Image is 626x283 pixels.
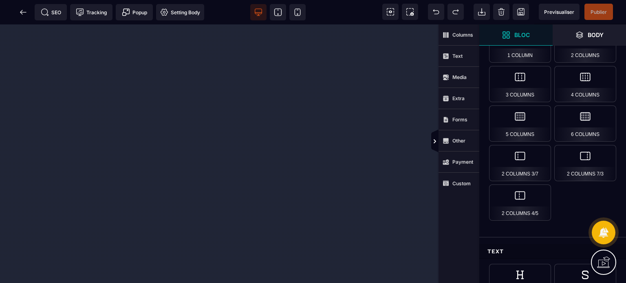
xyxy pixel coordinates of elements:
span: Screenshot [402,4,418,20]
span: Tracking [76,8,107,16]
span: Open Layer Manager [553,24,626,46]
strong: Forms [452,116,467,123]
div: 6 Columns [554,105,616,142]
span: Popup [122,8,147,16]
div: 5 Columns [489,105,551,142]
strong: Body [588,32,604,38]
span: Previsualiser [544,9,574,15]
strong: Payment [452,159,473,165]
div: Text [479,244,626,259]
strong: Text [452,53,463,59]
div: 2 Columns 4/5 [489,184,551,221]
span: Preview [539,4,580,20]
strong: Extra [452,95,465,101]
strong: Other [452,138,465,144]
strong: Bloc [514,32,530,38]
span: Publier [591,9,607,15]
span: SEO [41,8,61,16]
strong: Columns [452,32,473,38]
strong: Media [452,74,467,80]
span: View components [382,4,399,20]
div: 4 Columns [554,66,616,102]
strong: Custom [452,180,471,186]
div: 2 Columns 3/7 [489,145,551,181]
div: 2 Columns 7/3 [554,145,616,181]
span: Setting Body [160,8,200,16]
div: 3 Columns [489,66,551,102]
span: Open Blocks [479,24,553,46]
